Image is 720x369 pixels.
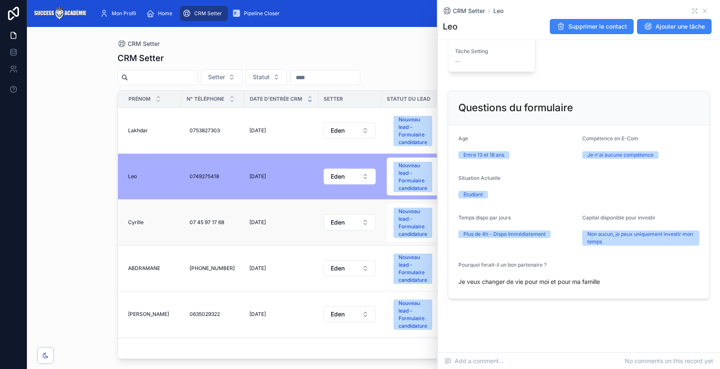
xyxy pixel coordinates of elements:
span: Pipeline Closer [244,10,280,17]
span: Situation Actuelle [458,175,501,181]
a: [DATE] [249,311,313,318]
span: Prénom [128,96,150,102]
a: CRM Setter [180,6,228,21]
span: Mon Profil [112,10,136,17]
div: Non aucun, je peux uniquement investir mon temps [587,230,694,246]
span: Date d'entrée CRM [250,96,302,102]
button: Select Button [324,260,376,276]
span: Ajouter une tâche [656,22,705,31]
a: Select Button [323,168,376,185]
span: Temps dispo par jours [458,214,511,221]
a: Select Button [386,157,450,196]
span: Eden [331,126,345,135]
a: Select Button [386,249,450,288]
div: Nouveau lead - Formulaire candidature [399,162,427,192]
a: Pipeline Closer [230,6,286,21]
span: Eden [331,264,345,273]
a: CRM Setter [443,7,485,15]
span: Setter [324,96,343,102]
span: Je veux changer de vie pour moi et pour ma famille [458,278,699,286]
img: App logo [34,7,86,20]
button: Select Button [387,249,449,287]
button: Select Button [387,203,449,241]
a: [DATE] [249,265,313,272]
span: [PHONE_NUMBER] [190,265,235,272]
a: Leo [128,173,176,180]
span: CRM Setter [453,7,485,15]
a: [PERSON_NAME] [128,311,176,318]
a: 07 45 97 17 68 [186,216,239,229]
span: Age [458,135,468,142]
div: Nouveau lead - Formulaire candidature [399,116,427,146]
span: CRM Setter [194,10,222,17]
a: [DATE] [249,127,313,134]
button: Select Button [324,123,376,139]
button: Select Button [387,112,449,150]
span: -- [455,58,460,65]
h1: CRM Setter [118,52,164,64]
span: Eden [331,172,345,181]
span: [DATE] [249,311,266,318]
a: Select Button [323,214,376,231]
div: Je n'ai aucune compétence [587,151,653,159]
span: Cyrille [128,219,144,226]
button: Supprimer le contact [550,19,634,34]
a: Select Button [323,122,376,139]
span: Pourquoi ferait-il un bon partenaire ? [458,262,546,268]
div: Nouveau lead - Formulaire candidature [399,254,427,284]
button: Select Button [324,168,376,184]
a: CRM Setter [118,40,160,48]
span: 0749275418 [190,173,219,180]
span: CRM Setter [128,40,160,48]
span: Supprimer le contact [568,22,627,31]
div: Étudiant [463,191,483,198]
div: Nouveau lead - Formulaire candidature [399,299,427,330]
a: Select Button [386,295,450,334]
span: 07 45 97 17 68 [190,219,224,226]
a: 0749275418 [186,170,239,183]
a: 0753827303 [186,124,239,137]
a: Mon Profil [97,6,142,21]
span: [DATE] [249,173,266,180]
button: Select Button [387,158,449,195]
span: ABDRAMANE [128,265,160,272]
button: Ajouter une tâche [637,19,712,34]
a: ABDRAMANE [128,265,176,272]
div: Nouveau lead - Formulaire candidature [399,208,427,238]
span: Home [158,10,172,17]
button: Select Button [387,295,449,333]
span: Statut du lead [387,96,431,102]
span: Lakhdar [128,127,148,134]
span: Leo [128,173,137,180]
a: Select Button [386,111,450,150]
span: Statut [253,73,270,81]
span: Setter [208,73,225,81]
span: 0635029322 [190,311,220,318]
a: 0635029322 [186,307,239,321]
span: Add a comment... [444,357,504,365]
span: No comments on this record yet [625,357,713,365]
a: Cyrille [128,219,176,226]
div: Plus de 4h - Dispo Immédiatement [463,230,546,238]
span: Compétence en E-Com [582,135,638,142]
span: N° Téléphone [187,96,224,102]
button: Select Button [201,69,242,85]
h1: Leo [443,21,458,32]
a: [PHONE_NUMBER] [186,262,239,275]
a: Select Button [323,306,376,323]
button: Select Button [324,214,376,230]
a: Home [144,6,178,21]
a: [DATE] [249,173,313,180]
a: Select Button [323,260,376,277]
a: Select Button [386,203,450,242]
span: Eden [331,310,345,318]
a: [DATE] [249,219,313,226]
a: Leo [493,7,503,15]
button: Select Button [324,306,376,322]
span: Eden [331,218,345,227]
button: Select Button [246,69,287,85]
span: 0753827303 [190,127,220,134]
span: [DATE] [249,265,266,272]
div: Entre 13 et 18 ans [463,151,504,159]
